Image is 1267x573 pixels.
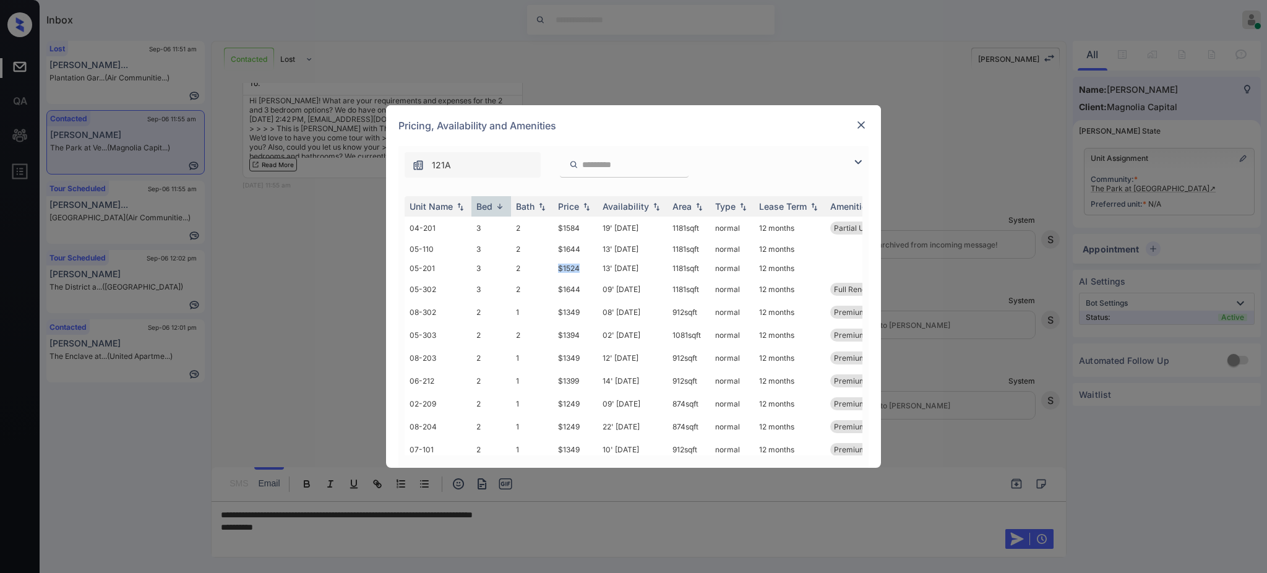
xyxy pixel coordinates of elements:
td: 2 [511,278,553,301]
span: Premium Package... [834,376,904,386]
img: icon-zuma [412,159,424,171]
div: Bed [476,201,492,212]
td: 14' [DATE] [598,369,668,392]
div: Bath [516,201,535,212]
td: normal [710,369,754,392]
td: 02' [DATE] [598,324,668,347]
td: $1644 [553,278,598,301]
td: 05-302 [405,278,471,301]
td: 12 months [754,278,825,301]
td: $1394 [553,324,598,347]
div: Type [715,201,736,212]
td: normal [710,392,754,415]
td: 1 [511,369,553,392]
td: 09' [DATE] [598,278,668,301]
img: sorting [808,202,820,211]
td: normal [710,217,754,239]
span: Premium Package... [834,308,904,317]
td: 12 months [754,301,825,324]
td: 12 months [754,438,825,461]
td: 12 months [754,239,825,259]
td: 912 sqft [668,438,710,461]
td: 2 [511,239,553,259]
span: Premium Package... [834,399,904,408]
td: 3 [471,217,511,239]
td: 07-101 [405,438,471,461]
div: Pricing, Availability and Amenities [386,105,881,146]
img: icon-zuma [569,159,578,170]
td: 1 [511,438,553,461]
td: $1249 [553,392,598,415]
td: 1 [511,392,553,415]
td: 08-203 [405,347,471,369]
span: 121A [432,158,451,172]
td: normal [710,278,754,301]
td: 05-201 [405,259,471,278]
td: 1081 sqft [668,324,710,347]
td: $1349 [553,347,598,369]
td: 08-302 [405,301,471,324]
td: normal [710,415,754,438]
td: 1181 sqft [668,217,710,239]
td: 1 [511,415,553,438]
td: 12 months [754,415,825,438]
td: 2 [471,324,511,347]
td: 06-212 [405,369,471,392]
td: 1 [511,347,553,369]
td: 2 [471,438,511,461]
td: 13' [DATE] [598,239,668,259]
td: 874 sqft [668,392,710,415]
div: Availability [603,201,649,212]
td: 13' [DATE] [598,259,668,278]
td: 04-201 [405,217,471,239]
span: Full Renovation... [834,285,893,294]
td: 08' [DATE] [598,301,668,324]
td: $1644 [553,239,598,259]
img: sorting [580,202,593,211]
span: Premium Package... [834,422,904,431]
td: 12' [DATE] [598,347,668,369]
td: 22' [DATE] [598,415,668,438]
span: Premium Package... [834,353,904,363]
img: icon-zuma [851,155,865,170]
td: $1349 [553,301,598,324]
td: 1181 sqft [668,278,710,301]
td: 19' [DATE] [598,217,668,239]
td: 3 [471,278,511,301]
td: 1 [511,301,553,324]
td: 02-209 [405,392,471,415]
td: normal [710,347,754,369]
td: 3 [471,239,511,259]
div: Area [672,201,692,212]
td: 874 sqft [668,415,710,438]
td: $1584 [553,217,598,239]
td: 09' [DATE] [598,392,668,415]
td: 912 sqft [668,301,710,324]
td: normal [710,438,754,461]
td: 12 months [754,217,825,239]
span: Premium Package... [834,330,904,340]
td: 2 [471,347,511,369]
div: Price [558,201,579,212]
td: normal [710,239,754,259]
img: sorting [494,202,506,211]
div: Lease Term [759,201,807,212]
td: 2 [511,217,553,239]
td: 12 months [754,259,825,278]
td: $1524 [553,259,598,278]
div: Amenities [830,201,872,212]
img: sorting [536,202,548,211]
img: close [855,119,867,131]
img: sorting [693,202,705,211]
img: sorting [650,202,663,211]
td: 10' [DATE] [598,438,668,461]
td: $1349 [553,438,598,461]
span: Partial Upgrade... [834,223,895,233]
td: 12 months [754,347,825,369]
td: normal [710,259,754,278]
td: 2 [471,369,511,392]
td: normal [710,324,754,347]
td: 912 sqft [668,369,710,392]
span: Premium Package... [834,445,904,454]
td: 3 [471,259,511,278]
